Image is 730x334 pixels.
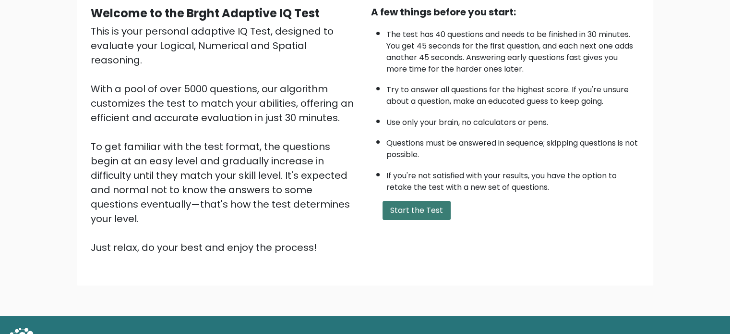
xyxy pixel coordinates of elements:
[386,79,640,107] li: Try to answer all questions for the highest score. If you're unsure about a question, make an edu...
[383,201,451,220] button: Start the Test
[386,112,640,128] li: Use only your brain, no calculators or pens.
[386,165,640,193] li: If you're not satisfied with your results, you have the option to retake the test with a new set ...
[386,24,640,75] li: The test has 40 questions and needs to be finished in 30 minutes. You get 45 seconds for the firs...
[386,133,640,161] li: Questions must be answered in sequence; skipping questions is not possible.
[91,5,320,21] b: Welcome to the Brght Adaptive IQ Test
[371,5,640,19] div: A few things before you start:
[91,24,359,255] div: This is your personal adaptive IQ Test, designed to evaluate your Logical, Numerical and Spatial ...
